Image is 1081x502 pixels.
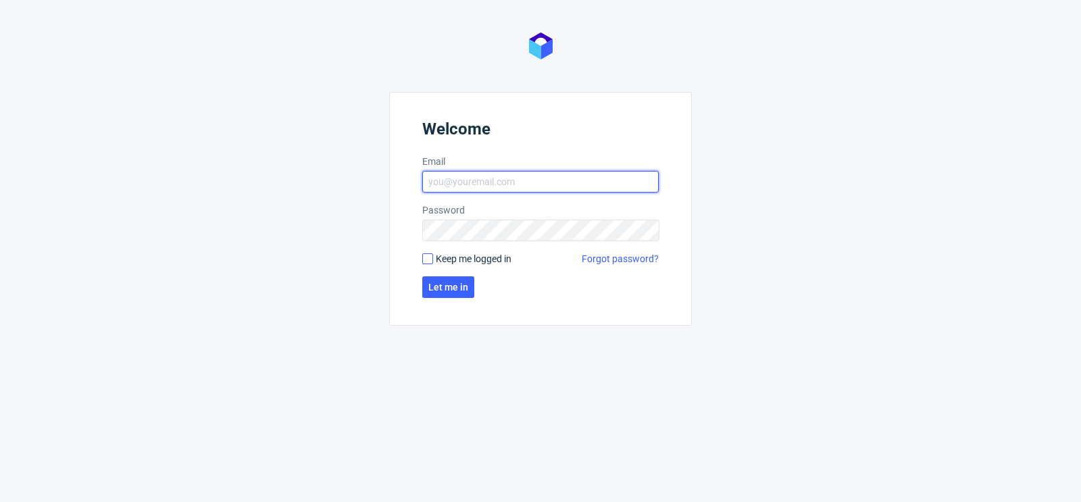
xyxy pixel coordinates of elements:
header: Welcome [422,120,659,144]
span: Keep me logged in [436,252,511,266]
a: Forgot password? [582,252,659,266]
span: Let me in [428,282,468,292]
input: you@youremail.com [422,171,659,193]
button: Let me in [422,276,474,298]
label: Email [422,155,659,168]
label: Password [422,203,659,217]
